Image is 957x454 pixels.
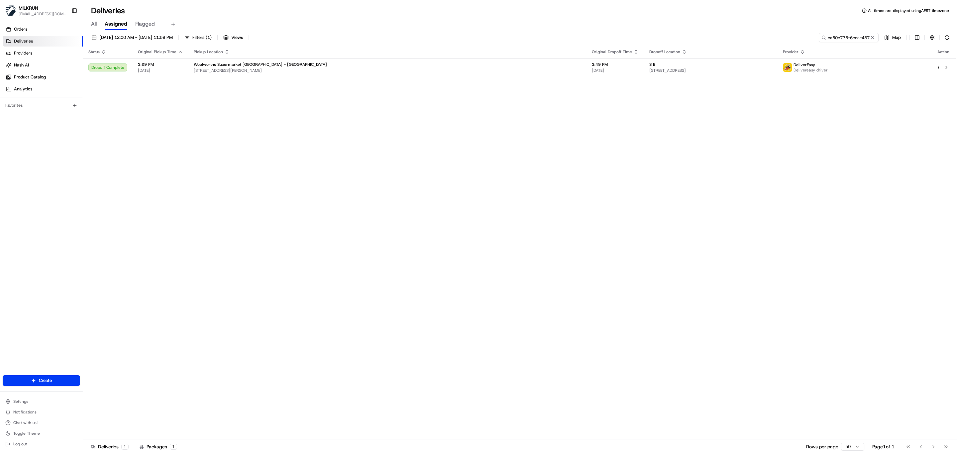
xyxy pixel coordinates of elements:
span: Notifications [13,409,37,415]
button: [DATE] 12:00 AM - [DATE] 11:59 PM [88,33,176,42]
span: Analytics [14,86,32,92]
span: Deliveries [14,38,33,44]
span: Toggle Theme [13,431,40,436]
a: Orders [3,24,83,35]
span: 3:49 PM [592,62,639,67]
span: [STREET_ADDRESS] [649,68,772,73]
span: Dropoff Location [649,49,680,55]
span: Chat with us! [13,420,38,425]
span: Woolworths Supermarket [GEOGRAPHIC_DATA] - [GEOGRAPHIC_DATA] [194,62,327,67]
input: Type to search [819,33,879,42]
span: Original Pickup Time [138,49,176,55]
span: Views [231,35,243,41]
button: Views [220,33,246,42]
button: Chat with us! [3,418,80,427]
span: Map [892,35,901,41]
span: Status [88,49,100,55]
button: Log out [3,439,80,449]
button: Notifications [3,407,80,417]
span: Provider [783,49,798,55]
div: Page 1 of 1 [872,443,895,450]
span: Filters [192,35,212,41]
span: [DATE] [592,68,639,73]
button: Filters(1) [181,33,215,42]
span: Nash AI [14,62,29,68]
div: 1 [121,444,129,450]
span: 3:29 PM [138,62,183,67]
span: [STREET_ADDRESS][PERSON_NAME] [194,68,581,73]
a: Providers [3,48,83,58]
span: All times are displayed using AEST timezone [868,8,949,13]
div: Deliveries [91,443,129,450]
span: Original Dropoff Time [592,49,632,55]
button: MILKRUNMILKRUN[EMAIL_ADDRESS][DOMAIN_NAME] [3,3,69,19]
span: Providers [14,50,32,56]
a: Product Catalog [3,72,83,82]
a: Analytics [3,84,83,94]
div: Packages [140,443,177,450]
a: Deliveries [3,36,83,47]
span: DeliverEasy [794,62,815,67]
span: Delivereasy driver [794,67,828,73]
img: delivereasy_logo.png [783,63,792,72]
img: MILKRUN [5,5,16,16]
button: [EMAIL_ADDRESS][DOMAIN_NAME] [19,11,66,17]
div: 1 [170,444,177,450]
span: Create [39,378,52,384]
button: Refresh [942,33,952,42]
a: Nash AI [3,60,83,70]
button: Settings [3,397,80,406]
span: Settings [13,399,28,404]
span: Flagged [135,20,155,28]
p: Rows per page [806,443,838,450]
span: Assigned [105,20,127,28]
span: Orders [14,26,27,32]
span: Log out [13,441,27,447]
button: Map [881,33,904,42]
div: Favorites [3,100,80,111]
span: S B [649,62,655,67]
span: Pickup Location [194,49,223,55]
span: Product Catalog [14,74,46,80]
span: [DATE] [138,68,183,73]
button: MILKRUN [19,5,38,11]
button: Create [3,375,80,386]
span: All [91,20,97,28]
button: Toggle Theme [3,429,80,438]
span: [DATE] 12:00 AM - [DATE] 11:59 PM [99,35,173,41]
div: Action [936,49,950,55]
h1: Deliveries [91,5,125,16]
span: ( 1 ) [206,35,212,41]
